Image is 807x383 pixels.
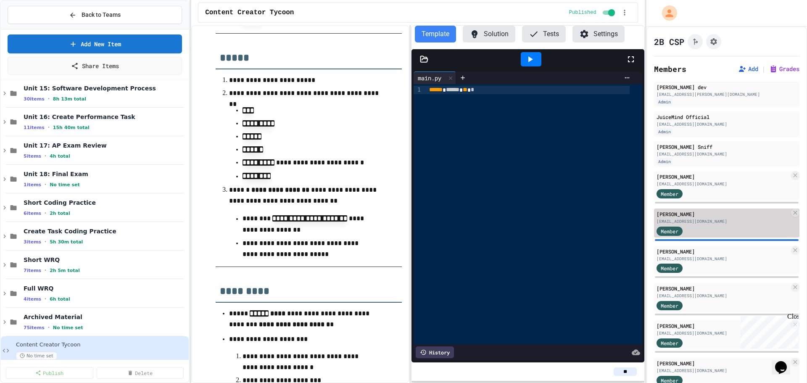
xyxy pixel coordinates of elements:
div: [EMAIL_ADDRESS][DOMAIN_NAME] [657,181,789,187]
iframe: chat widget [737,313,799,349]
h1: 2B CSP [654,36,684,48]
span: • [45,181,46,188]
div: [EMAIL_ADDRESS][DOMAIN_NAME] [657,330,789,336]
span: Member [661,190,678,198]
span: No time set [16,352,57,360]
div: Chat with us now!Close [3,3,58,53]
div: Admin [657,98,672,106]
div: History [416,346,454,358]
div: [EMAIL_ADDRESS][PERSON_NAME][DOMAIN_NAME] [657,91,797,98]
span: 2h 5m total [50,268,80,273]
h2: Members [654,63,686,75]
div: JuiceMind Official [657,113,797,121]
button: Settings [572,26,625,42]
span: 5h 30m total [50,239,83,245]
span: 3 items [24,239,41,245]
span: • [48,324,50,331]
a: Publish [6,367,93,379]
div: [EMAIL_ADDRESS][DOMAIN_NAME] [657,151,797,157]
div: [EMAIL_ADDRESS][DOMAIN_NAME] [657,367,789,374]
span: • [48,95,50,102]
span: Full WRQ [24,285,187,292]
span: 15h 40m total [53,125,90,130]
div: [EMAIL_ADDRESS][DOMAIN_NAME] [657,256,789,262]
span: Short WRQ [24,256,187,264]
button: Solution [463,26,515,42]
span: 6h total [50,296,70,302]
span: Back to Teams [82,11,121,19]
span: 30 items [24,96,45,102]
button: Template [415,26,456,42]
a: Delete [97,367,184,379]
div: [EMAIL_ADDRESS][DOMAIN_NAME] [657,293,789,299]
div: [PERSON_NAME] [657,359,789,367]
span: No time set [50,182,80,188]
div: [EMAIL_ADDRESS][DOMAIN_NAME] [657,218,789,225]
div: 1 [414,86,422,94]
span: • [45,153,46,159]
div: Admin [657,158,672,165]
div: Admin [657,128,672,135]
div: [EMAIL_ADDRESS][DOMAIN_NAME] [657,121,797,127]
span: Member [661,264,678,272]
span: Published [569,9,596,16]
span: Short Coding Practice [24,199,187,206]
div: [PERSON_NAME] [657,285,789,292]
span: Create Task Coding Practice [24,227,187,235]
span: • [48,124,50,131]
button: Grades [769,65,799,73]
div: main.py [414,71,456,84]
div: [PERSON_NAME] Sniff [657,143,797,151]
div: [PERSON_NAME] [657,210,789,218]
span: Unit 18: Final Exam [24,170,187,178]
span: 2h total [50,211,70,216]
span: Content Creator Tycoon [205,8,294,18]
span: 6 items [24,211,41,216]
div: [PERSON_NAME] [657,248,789,255]
span: Unit 16: Create Performance Task [24,113,187,121]
span: 75 items [24,325,45,330]
span: Archived Material [24,313,187,321]
span: | [762,64,766,74]
button: Tests [522,26,566,42]
div: My Account [653,3,679,23]
div: Content is published and visible to students [569,8,617,18]
span: 4h total [50,153,70,159]
span: No time set [53,325,83,330]
div: [PERSON_NAME] [657,322,789,330]
span: 1 items [24,182,41,188]
button: Back to Teams [8,6,182,24]
button: Add [738,65,758,73]
span: Member [661,339,678,347]
span: 5 items [24,153,41,159]
span: • [45,296,46,302]
div: [PERSON_NAME] [657,173,789,180]
span: Content Creator Tycoon [16,341,187,349]
span: Member [661,227,678,235]
span: • [45,210,46,217]
button: Assignment Settings [706,34,721,49]
a: Share Items [8,57,182,75]
div: main.py [414,74,446,82]
div: [PERSON_NAME] dev [657,83,797,91]
span: • [45,238,46,245]
iframe: chat widget [772,349,799,375]
span: 8h 13m total [53,96,86,102]
span: Unit 17: AP Exam Review [24,142,187,149]
a: Add New Item [8,34,182,53]
span: 4 items [24,296,41,302]
button: Click to see fork details [688,34,703,49]
span: 7 items [24,268,41,273]
span: 11 items [24,125,45,130]
span: Member [661,302,678,309]
span: Unit 15: Software Development Process [24,85,187,92]
span: • [45,267,46,274]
